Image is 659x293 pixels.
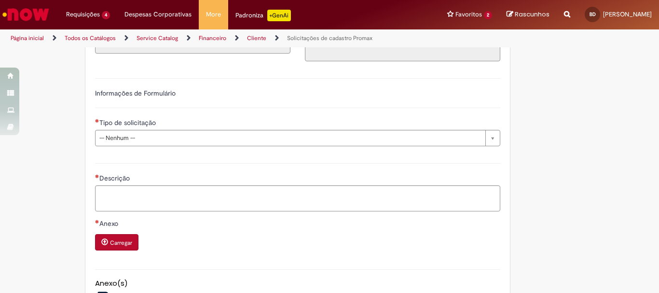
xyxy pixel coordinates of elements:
[99,174,132,182] span: Descrição
[95,220,99,223] span: Necessários
[95,119,99,123] span: Necessários
[206,10,221,19] span: More
[7,29,432,47] ul: Trilhas de página
[95,89,176,98] label: Informações de Formulário
[287,34,372,42] a: Solicitações de cadastro Promax
[11,34,44,42] a: Página inicial
[247,34,266,42] a: Cliente
[603,10,652,18] span: [PERSON_NAME]
[66,10,100,19] span: Requisições
[590,11,596,17] span: BD
[305,45,500,61] input: Código da Unidade
[95,234,138,251] button: Carregar anexo de Anexo Required
[235,10,291,21] div: Padroniza
[484,11,492,19] span: 2
[99,130,481,146] span: -- Nenhum --
[124,10,192,19] span: Despesas Corporativas
[99,219,120,228] span: Anexo
[507,10,549,19] a: Rascunhos
[95,185,500,211] textarea: Descrição
[95,174,99,178] span: Necessários
[110,239,132,247] small: Carregar
[137,34,178,42] a: Service Catalog
[199,34,226,42] a: Financeiro
[515,10,549,19] span: Rascunhos
[99,118,158,127] span: Tipo de solicitação
[102,11,110,19] span: 4
[65,34,116,42] a: Todos os Catálogos
[455,10,482,19] span: Favoritos
[267,10,291,21] p: +GenAi
[1,5,51,24] img: ServiceNow
[95,279,500,288] h5: Anexo(s)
